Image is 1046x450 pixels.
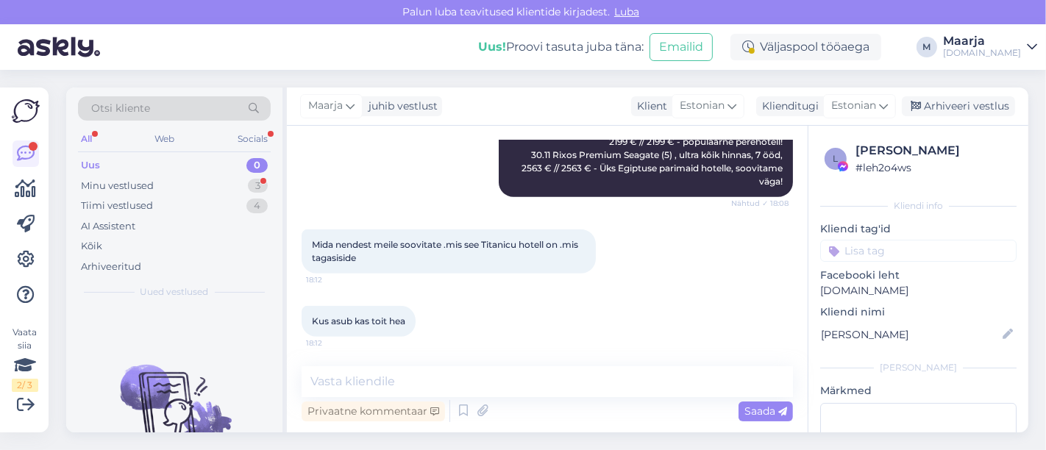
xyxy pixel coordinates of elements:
p: Kliendi tag'id [820,221,1017,237]
div: Socials [235,129,271,149]
div: M [917,37,937,57]
div: Minu vestlused [81,179,154,193]
div: [PERSON_NAME] [855,142,1012,160]
div: 0 [246,158,268,173]
input: Lisa tag [820,240,1017,262]
div: 4 [246,199,268,213]
input: Lisa nimi [821,326,1000,343]
span: Estonian [831,98,876,114]
span: Uued vestlused [140,285,209,299]
span: Estonian [680,98,725,114]
div: Arhiveeri vestlus [902,96,1015,116]
div: Maarja [943,35,1021,47]
div: juhib vestlust [363,99,438,114]
span: 18:12 [306,337,361,349]
span: 18:12 [306,274,361,285]
div: Kliendi info [820,199,1017,213]
span: Luba [610,5,644,18]
p: Kliendi nimi [820,304,1017,320]
div: # leh2o4ws [855,160,1012,176]
span: Nähtud ✓ 18:08 [731,198,789,209]
div: Väljaspool tööaega [730,34,881,60]
img: Askly Logo [12,99,40,123]
div: 3 [248,179,268,193]
button: Emailid [650,33,713,61]
div: Web [152,129,178,149]
p: Facebooki leht [820,268,1017,283]
span: l [833,153,839,164]
div: AI Assistent [81,219,135,234]
a: Maarja[DOMAIN_NAME] [943,35,1037,59]
div: 2 / 3 [12,379,38,392]
div: Klient [631,99,667,114]
div: Arhiveeritud [81,260,141,274]
p: [DOMAIN_NAME] [820,283,1017,299]
span: Saada [744,404,787,418]
span: Otsi kliente [91,101,150,116]
div: Proovi tasuta juba täna: [478,38,644,56]
div: [PERSON_NAME] [820,361,1017,374]
b: Uus! [478,40,506,54]
div: All [78,129,95,149]
span: Mida nendest meile soovitate .mis see Titanicu hotell on .mis tagasiside [312,239,580,263]
div: [DOMAIN_NAME] [943,47,1021,59]
div: Kõik [81,239,102,254]
div: Uus [81,158,100,173]
span: Maarja [308,98,343,114]
div: Privaatne kommentaar [302,401,445,421]
div: Tiimi vestlused [81,199,153,213]
div: Vaata siia [12,326,38,392]
span: Kus asub kas toit hea [312,315,405,326]
p: Märkmed [820,383,1017,399]
div: Klienditugi [756,99,819,114]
